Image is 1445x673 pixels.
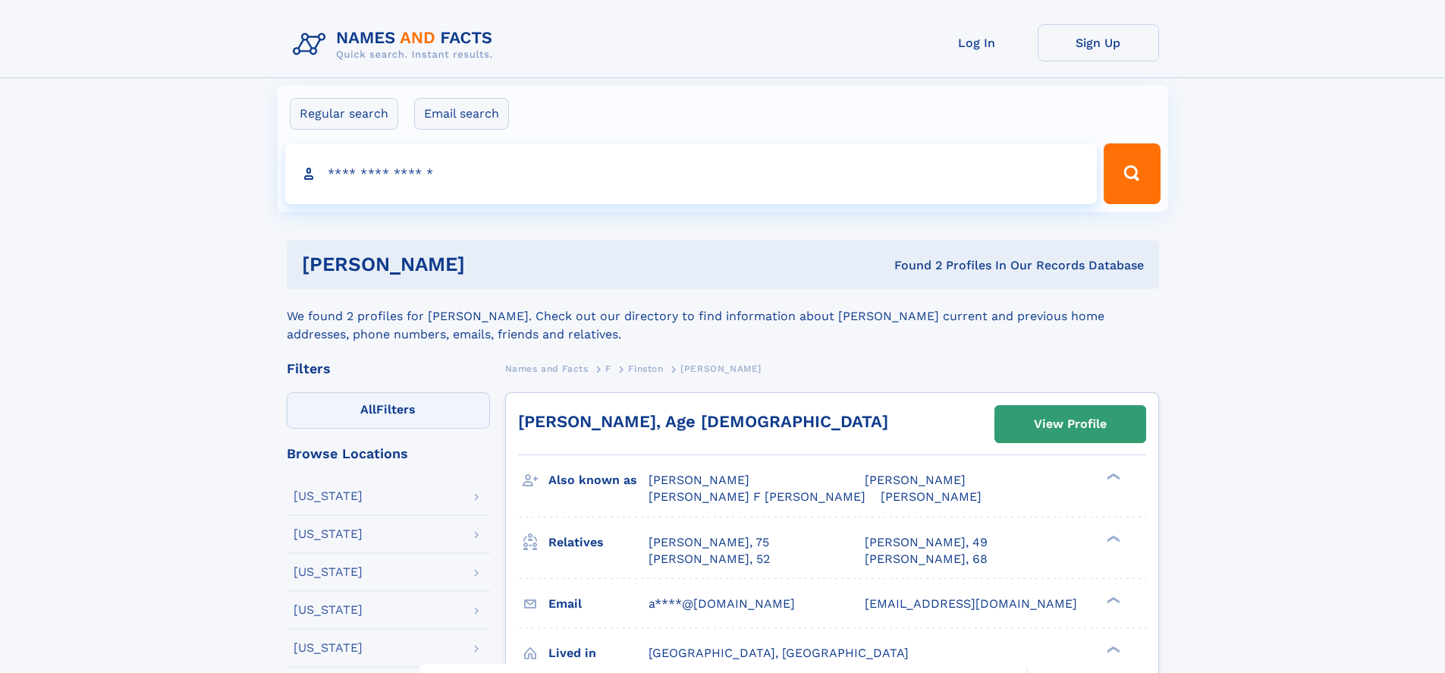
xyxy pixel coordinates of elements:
[1103,533,1121,543] div: ❯
[1103,472,1121,482] div: ❯
[294,528,363,540] div: [US_STATE]
[1103,644,1121,654] div: ❯
[881,489,982,504] span: [PERSON_NAME]
[285,143,1098,204] input: search input
[294,566,363,578] div: [US_STATE]
[548,640,649,666] h3: Lived in
[287,362,490,376] div: Filters
[294,642,363,654] div: [US_STATE]
[649,489,865,504] span: [PERSON_NAME] F [PERSON_NAME]
[1038,24,1159,61] a: Sign Up
[628,359,663,378] a: Finston
[995,406,1145,442] a: View Profile
[287,447,490,461] div: Browse Locations
[1034,407,1107,442] div: View Profile
[414,98,509,130] label: Email search
[548,530,649,555] h3: Relatives
[649,646,909,660] span: [GEOGRAPHIC_DATA], [GEOGRAPHIC_DATA]
[680,257,1144,274] div: Found 2 Profiles In Our Records Database
[680,363,762,374] span: [PERSON_NAME]
[360,402,376,417] span: All
[548,591,649,617] h3: Email
[605,359,611,378] a: F
[1104,143,1160,204] button: Search Button
[290,98,398,130] label: Regular search
[865,551,988,568] a: [PERSON_NAME], 68
[505,359,589,378] a: Names and Facts
[649,473,749,487] span: [PERSON_NAME]
[605,363,611,374] span: F
[649,534,769,551] a: [PERSON_NAME], 75
[518,412,888,431] a: [PERSON_NAME], Age [DEMOGRAPHIC_DATA]
[916,24,1038,61] a: Log In
[649,551,770,568] a: [PERSON_NAME], 52
[294,490,363,502] div: [US_STATE]
[548,467,649,493] h3: Also known as
[302,255,680,274] h1: [PERSON_NAME]
[865,596,1077,611] span: [EMAIL_ADDRESS][DOMAIN_NAME]
[294,604,363,616] div: [US_STATE]
[865,534,988,551] a: [PERSON_NAME], 49
[865,473,966,487] span: [PERSON_NAME]
[287,392,490,429] label: Filters
[628,363,663,374] span: Finston
[287,289,1159,344] div: We found 2 profiles for [PERSON_NAME]. Check out our directory to find information about [PERSON_...
[287,24,505,65] img: Logo Names and Facts
[1103,595,1121,605] div: ❯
